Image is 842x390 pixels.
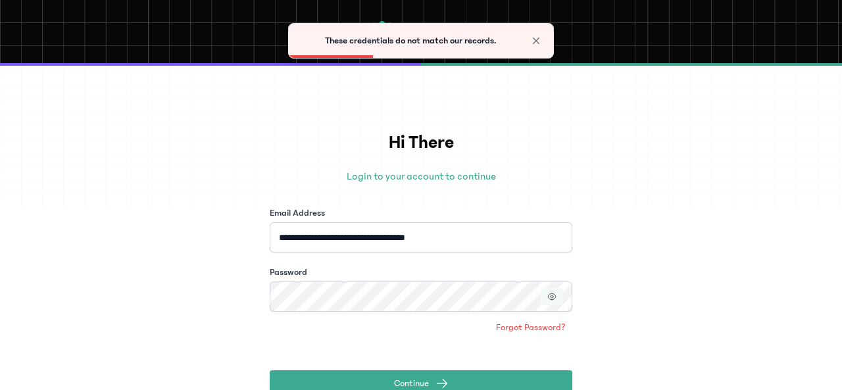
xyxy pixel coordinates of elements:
label: Password [270,266,307,279]
span: Continue [394,377,429,390]
p: Login to your account to continue [270,168,572,184]
h1: Hi There [270,129,572,157]
button: Close [530,34,543,47]
span: Forgot Password? [496,321,566,334]
label: Email Address [270,207,325,220]
span: These credentials do not match our records. [325,36,497,46]
a: Forgot Password? [489,317,572,338]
